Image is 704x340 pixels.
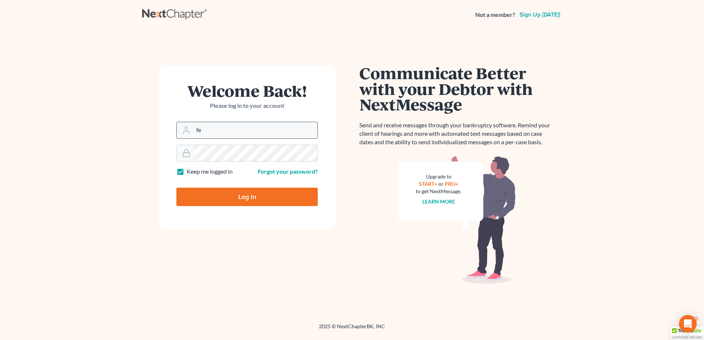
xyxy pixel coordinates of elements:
[187,167,233,176] label: Keep me logged in
[258,168,318,175] a: Forgot your password?
[439,181,444,187] span: or
[176,83,318,99] h1: Welcome Back!
[359,121,555,146] p: Send and receive messages through your bankruptcy software. Remind your client of hearings and mo...
[142,323,562,336] div: 2025 © NextChapterBK, INC
[518,12,562,18] a: Sign up [DATE]!
[398,155,516,284] img: nextmessage_bg-59042aed3d76b12b5cd301f8e5b87938c9018125f34e5fa2b7a6b67550977c72.svg
[176,102,318,110] p: Please log in to your account
[419,181,437,187] a: START+
[359,65,555,112] h1: Communicate Better with your Debtor with NextMessage
[445,181,458,187] a: PRO+
[193,122,317,138] input: Email Address
[422,198,455,205] a: Learn more
[176,188,318,206] input: Log In
[694,315,700,321] span: 5
[679,315,697,333] div: Open Intercom Messenger
[416,173,461,180] div: Upgrade to
[475,11,515,19] strong: Not a member?
[670,326,704,340] div: TrustedSite Certified
[416,188,461,195] div: to get NextMessage.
